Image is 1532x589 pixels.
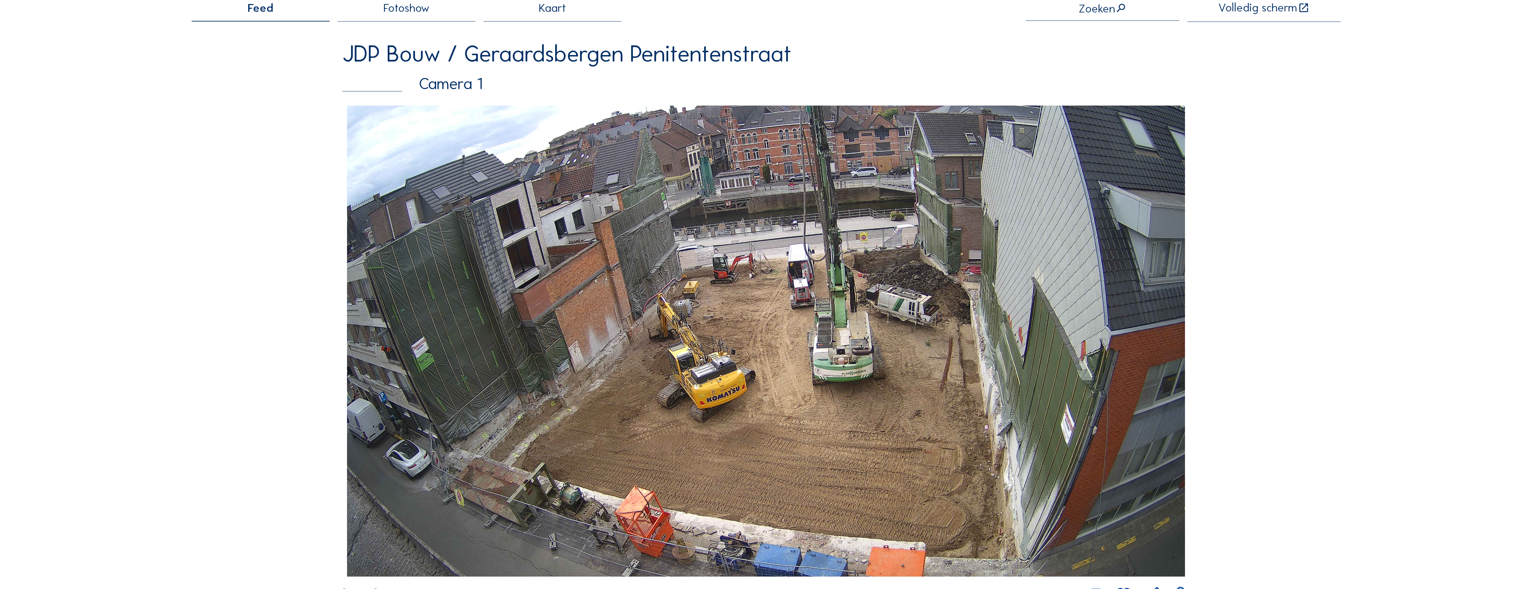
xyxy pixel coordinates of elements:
img: Image [347,106,1185,577]
div: Camera 1 [342,76,1189,92]
span: Feed [247,2,273,14]
span: Fotoshow [383,2,429,14]
div: Zoeken [1079,2,1126,14]
span: Kaart [539,2,566,14]
div: JDP Bouw / Geraardsbergen Penitentenstraat [342,42,1189,65]
div: Volledig scherm [1218,2,1297,14]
